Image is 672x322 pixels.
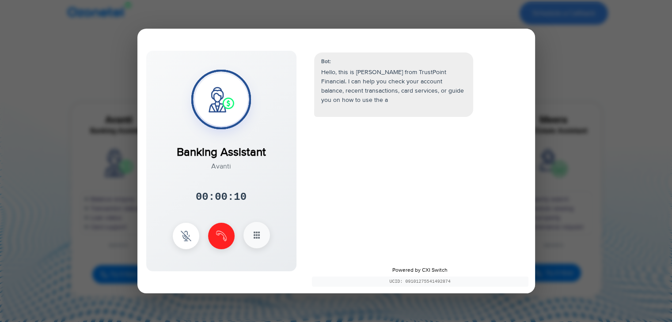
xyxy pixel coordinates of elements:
[321,67,466,105] p: Hello, this is [PERSON_NAME] from TrustPoint Financial. I can help you check your account balance...
[177,161,266,172] div: Avanti
[177,135,266,161] div: Banking Assistant
[321,58,466,66] div: Bot:
[312,277,528,287] div: UCID: 09101275541492874
[196,189,247,205] div: 00:00:10
[305,260,535,293] div: Powered by CXI Switch
[181,231,191,241] img: mute Icon
[216,231,227,241] img: end Icon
